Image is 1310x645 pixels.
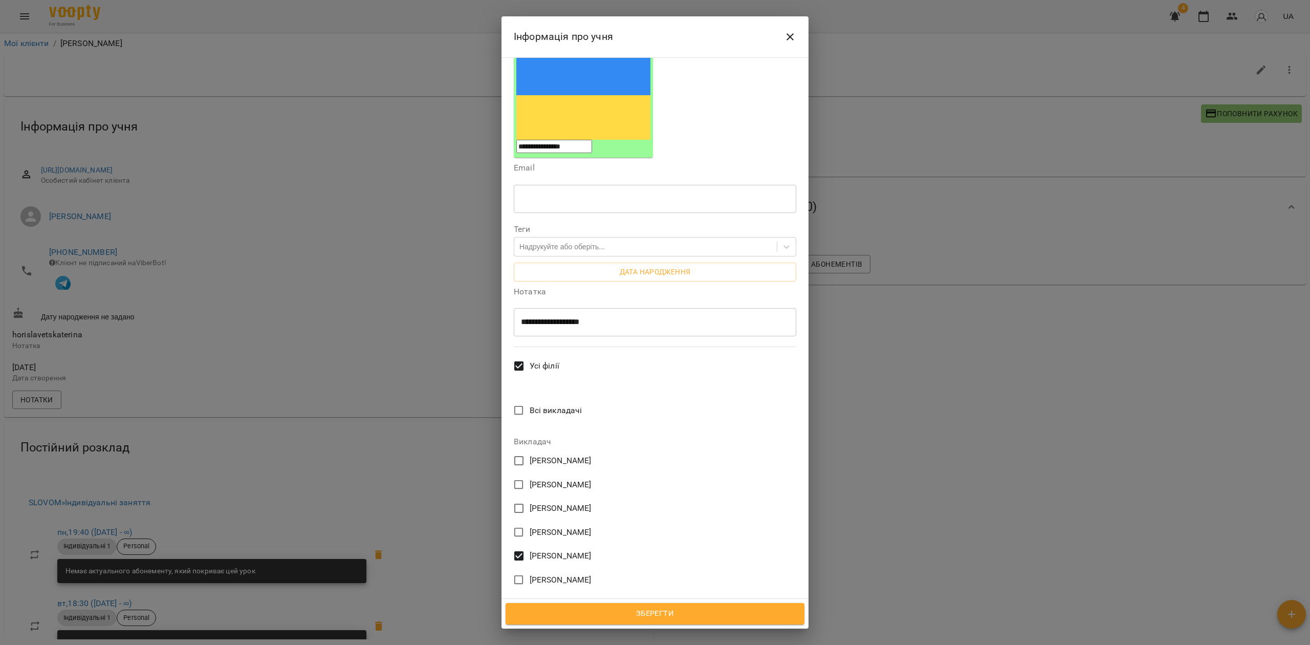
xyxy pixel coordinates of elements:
span: [PERSON_NAME] [530,597,592,610]
label: Теги [514,225,796,233]
button: Зберегти [506,603,804,625]
button: Дата народження [514,263,796,281]
img: Ukraine [516,51,650,140]
label: Викладач [514,438,796,446]
div: Надрукуйте або оберіть... [519,242,605,252]
span: Зберегти [517,607,793,620]
span: Усі філії [530,360,559,372]
span: [PERSON_NAME] [530,550,592,562]
span: Дата народження [522,266,788,278]
label: Email [514,164,796,172]
span: [PERSON_NAME] [530,455,592,467]
span: [PERSON_NAME] [530,574,592,586]
h6: Інформація про учня [514,29,613,45]
span: [PERSON_NAME] [530,479,592,491]
label: Нотатка [514,288,796,296]
button: Close [778,25,802,49]
span: Всі викладачі [530,404,582,417]
span: [PERSON_NAME] [530,526,592,539]
span: [PERSON_NAME] [530,502,592,514]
